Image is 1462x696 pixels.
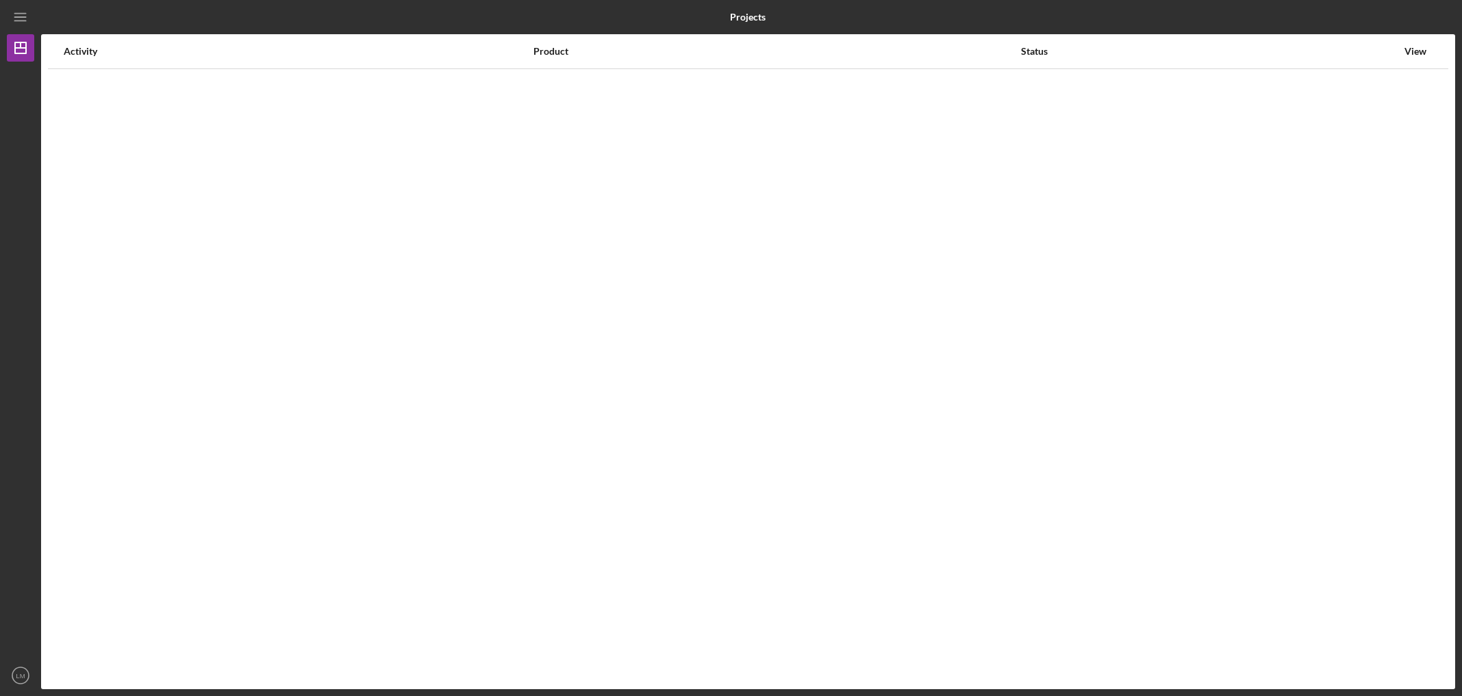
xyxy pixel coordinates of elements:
[730,12,766,23] b: Projects
[1021,46,1397,57] div: Status
[64,46,532,57] div: Activity
[1398,46,1433,57] div: View
[533,46,1020,57] div: Product
[16,672,25,680] text: LM
[7,662,34,689] button: LM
